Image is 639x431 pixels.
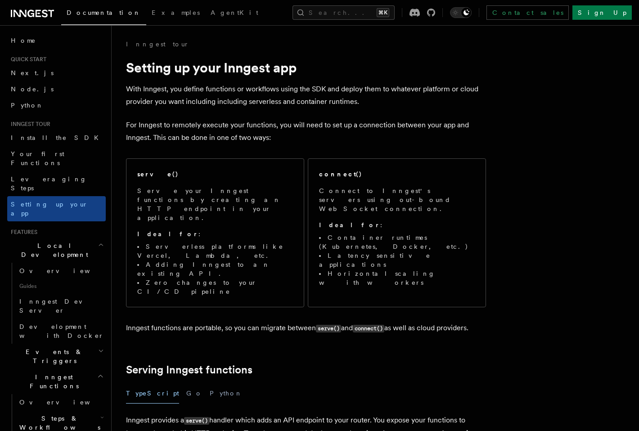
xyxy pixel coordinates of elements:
[7,373,97,391] span: Inngest Functions
[7,347,98,365] span: Events & Triggers
[61,3,146,25] a: Documentation
[152,9,200,16] span: Examples
[11,201,88,217] span: Setting up your app
[7,146,106,171] a: Your first Functions
[16,394,106,410] a: Overview
[7,238,106,263] button: Local Development
[19,267,112,274] span: Overview
[292,5,395,20] button: Search...⌘K
[16,279,106,293] span: Guides
[11,175,87,192] span: Leveraging Steps
[450,7,472,18] button: Toggle dark mode
[7,369,106,394] button: Inngest Functions
[7,65,106,81] a: Next.js
[19,323,104,339] span: Development with Docker
[11,150,64,166] span: Your first Functions
[16,319,106,344] a: Development with Docker
[146,3,205,24] a: Examples
[7,81,106,97] a: Node.js
[7,130,106,146] a: Install the SDK
[19,298,96,314] span: Inngest Dev Server
[7,171,106,196] a: Leveraging Steps
[16,293,106,319] a: Inngest Dev Server
[486,5,569,20] a: Contact sales
[7,56,46,63] span: Quick start
[7,263,106,344] div: Local Development
[7,241,98,259] span: Local Development
[16,263,106,279] a: Overview
[11,85,54,93] span: Node.js
[205,3,264,24] a: AgentKit
[11,102,44,109] span: Python
[7,344,106,369] button: Events & Triggers
[7,121,50,128] span: Inngest tour
[11,36,36,45] span: Home
[67,9,141,16] span: Documentation
[11,134,104,141] span: Install the SDK
[7,32,106,49] a: Home
[7,229,37,236] span: Features
[377,8,389,17] kbd: ⌘K
[572,5,632,20] a: Sign Up
[19,399,112,406] span: Overview
[7,196,106,221] a: Setting up your app
[11,69,54,76] span: Next.js
[7,97,106,113] a: Python
[211,9,258,16] span: AgentKit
